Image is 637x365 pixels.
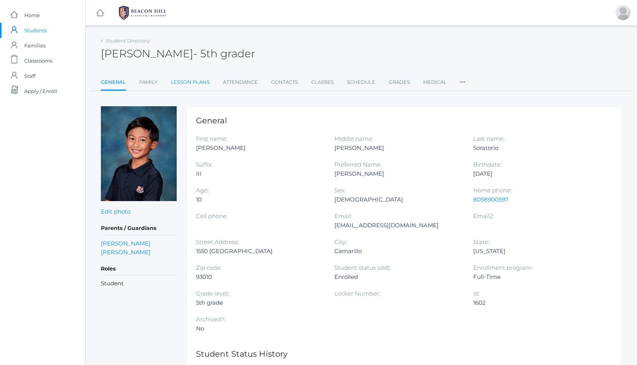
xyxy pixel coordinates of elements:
a: Family [139,75,157,90]
div: Lew Soratorio [615,5,631,20]
a: Grades [389,75,410,90]
label: Preferred Name: [334,161,381,168]
div: 93010 [196,272,323,282]
a: Contacts [271,75,298,90]
label: First name: [196,135,227,142]
label: Cell phone: [196,212,227,220]
label: Middle name: [334,135,373,142]
h1: Student Status History [196,349,612,358]
label: Suffix: [196,161,213,168]
div: [DATE] [473,169,600,178]
a: 8058900597 [473,196,508,203]
div: Full-Time [473,272,600,282]
div: 1602 [473,298,600,307]
div: [US_STATE] [473,247,600,256]
div: 1550 [GEOGRAPHIC_DATA] [196,247,323,256]
div: No [196,324,323,333]
div: Soratorio [473,143,600,153]
label: Street Address: [196,238,238,245]
label: Locker Number: [334,290,380,297]
label: Enrollment program: [473,264,532,271]
div: [PERSON_NAME] [334,143,461,153]
label: Student status (old): [334,264,391,271]
span: Apply / Enroll [24,83,57,99]
label: Zip code: [196,264,221,271]
a: General [101,75,126,91]
div: 5th grade [196,298,323,307]
label: Id: [473,290,480,297]
label: Sex: [334,187,345,194]
h1: General [196,116,612,125]
a: Classes [311,75,334,90]
label: Email: [334,212,352,220]
div: [PERSON_NAME] [196,143,323,153]
a: Schedule [347,75,375,90]
div: Enrolled [334,272,461,282]
label: Archived?: [196,316,225,323]
div: 10 [196,195,323,204]
label: Grade level: [196,290,229,297]
a: Edit photo [101,208,130,215]
h5: Parents / Guardians [101,222,177,235]
img: BHCALogos-05-308ed15e86a5a0abce9b8dd61676a3503ac9727e845dece92d48e8588c001991.png [114,3,171,22]
a: Medical [423,75,447,90]
div: [EMAIL_ADDRESS][DOMAIN_NAME] [334,221,461,230]
label: Age: [196,187,209,194]
span: Classrooms [24,53,52,68]
label: Email2: [473,212,494,220]
span: Students [24,23,47,38]
label: Home phone: [473,187,511,194]
label: Birthdate: [473,161,501,168]
div: [PERSON_NAME] [334,169,461,178]
label: Last name: [473,135,504,142]
span: Staff [24,68,35,83]
span: - 5th grader [193,47,255,60]
h5: Roles [101,263,177,275]
a: Lesson Plans [171,75,210,90]
img: Matteo Soratorio [101,106,177,201]
a: [PERSON_NAME] [101,239,151,248]
div: III [196,169,323,178]
a: Student Directory [106,38,150,44]
a: [PERSON_NAME] [101,248,151,256]
li: Student [101,279,177,288]
a: Attendance [223,75,258,90]
span: Families [24,38,45,53]
div: [DEMOGRAPHIC_DATA] [334,195,461,204]
h2: [PERSON_NAME] [101,48,255,60]
span: Home [24,8,40,23]
label: City: [334,238,347,245]
label: State: [473,238,489,245]
div: Camarillo [334,247,461,256]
